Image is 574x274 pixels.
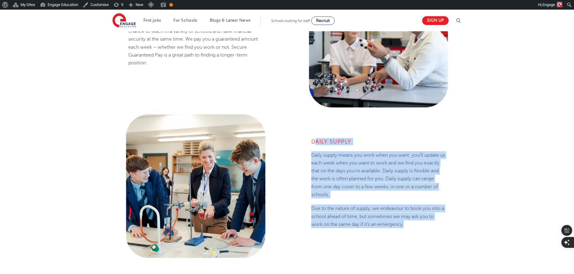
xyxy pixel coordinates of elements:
a: Sign up [422,16,449,25]
a: Find jobs [143,18,161,23]
p: Secure Guaranteed Pay (SGP) is a different way to work as a supply teacher. SGP is a supply contr... [128,12,263,67]
span: Engage [542,2,555,7]
div: OK [169,3,173,7]
h4: Daily Supply [311,138,446,145]
p: Due to the nature of supply, we endeavour to book you into a school ahead of time, but sometimes ... [311,205,446,228]
a: For Schools [173,18,197,23]
p: Daily supply means you work when you want; you’ll update us each week when you want to work and w... [311,151,446,199]
span: Recruit [316,18,330,23]
a: Blogs & Latest News [210,18,251,23]
span: Schools looking for staff [271,19,310,23]
img: Engage Education [112,13,136,28]
a: Recruit [311,17,335,25]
